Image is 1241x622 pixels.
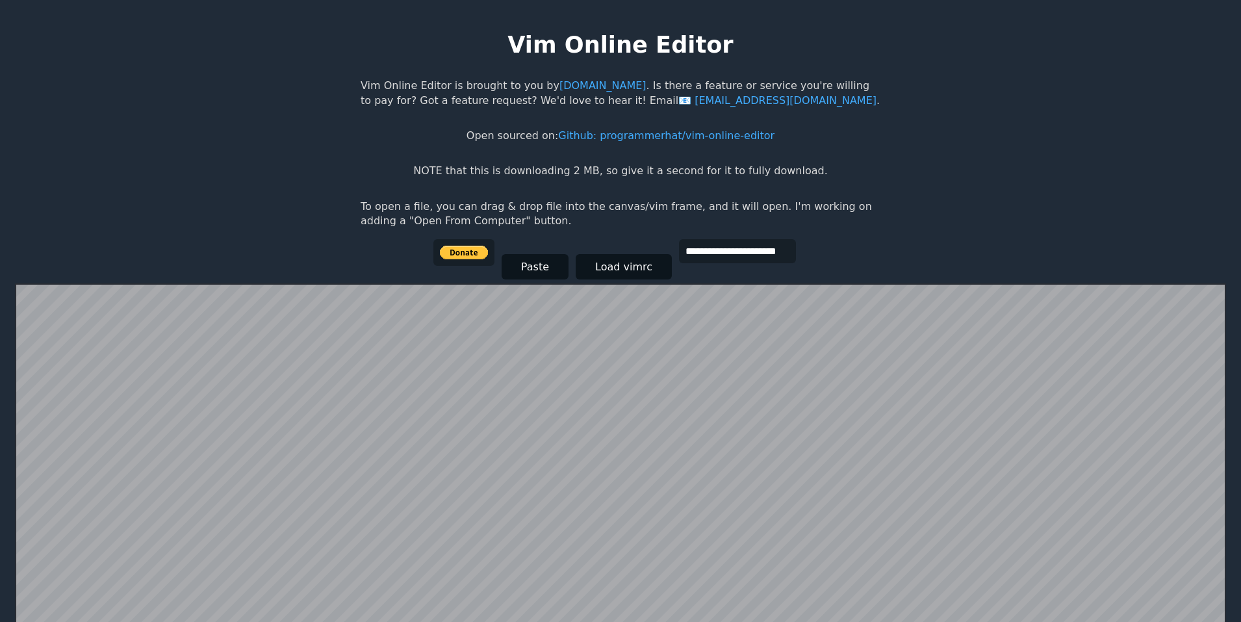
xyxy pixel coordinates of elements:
a: Github: programmerhat/vim-online-editor [558,129,774,142]
h1: Vim Online Editor [507,29,733,60]
p: To open a file, you can drag & drop file into the canvas/vim frame, and it will open. I'm working... [361,200,880,229]
button: Paste [502,254,569,279]
p: Open sourced on: [467,129,774,143]
p: NOTE that this is downloading 2 MB, so give it a second for it to fully download. [413,164,827,178]
a: [DOMAIN_NAME] [559,79,646,92]
a: [EMAIL_ADDRESS][DOMAIN_NAME] [678,94,876,107]
button: Load vimrc [576,254,672,279]
p: Vim Online Editor is brought to you by . Is there a feature or service you're willing to pay for?... [361,79,880,108]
